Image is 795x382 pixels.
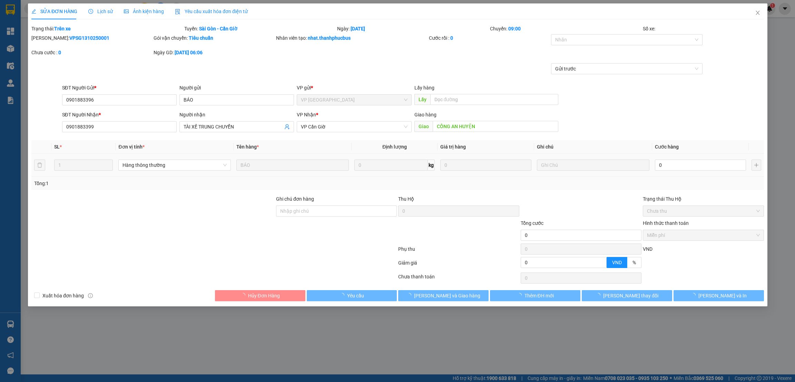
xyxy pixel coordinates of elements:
[351,26,365,31] b: [DATE]
[382,144,407,150] span: Định lượng
[276,206,397,217] input: Ghi chú đơn hàng
[88,9,113,14] span: Lịch sử
[248,292,279,299] span: Hủy Đơn Hàng
[414,85,434,90] span: Lấy hàng
[31,9,77,14] span: SỬA ĐƠN HÀNG
[306,290,397,301] button: Yêu cầu
[432,121,558,132] input: Dọc đường
[154,49,274,56] div: Ngày GD:
[179,84,294,92] div: Người gửi
[674,290,764,301] button: [PERSON_NAME] và In
[347,292,364,299] span: Yêu cầu
[690,293,698,298] span: loading
[534,140,652,154] th: Ghi chú
[398,290,489,301] button: [PERSON_NAME] và Giao hàng
[647,206,759,216] span: Chưa thu
[698,292,746,299] span: [PERSON_NAME] và In
[34,160,45,171] button: delete
[69,35,109,41] b: VPSG1310250001
[755,10,760,16] span: close
[414,121,432,132] span: Giao
[88,9,93,14] span: clock-circle
[240,293,248,298] span: loading
[118,144,144,150] span: Đơn vị tính
[175,50,203,55] b: [DATE] 06:06
[508,26,521,31] b: 09:00
[397,259,520,271] div: Giảm giá
[340,293,347,298] span: loading
[414,292,480,299] span: [PERSON_NAME] và Giao hàng
[490,290,580,301] button: Thêm ĐH mới
[189,35,213,41] b: Tiêu chuẩn
[54,26,71,31] b: Trên xe
[31,25,184,32] div: Trạng thái:
[429,34,550,42] div: Cước rồi :
[284,124,290,130] span: user-add
[215,290,305,301] button: Hủy Đơn Hàng
[124,9,129,14] span: picture
[179,111,294,118] div: Người nhận
[406,293,414,298] span: loading
[297,84,411,92] div: VP gửi
[537,160,649,171] input: Ghi Chú
[450,35,453,41] b: 0
[748,3,767,23] button: Close
[124,9,164,14] span: Ảnh kiện hàng
[643,246,652,252] span: VND
[643,220,689,226] label: Hình thức thanh toán
[489,25,642,32] div: Chuyến:
[632,260,636,265] span: %
[397,245,520,257] div: Phụ thu
[596,293,603,298] span: loading
[301,95,407,105] span: VP Sài Gòn
[175,9,248,14] span: Yêu cầu xuất hóa đơn điện tử
[34,180,307,187] div: Tổng: 1
[154,34,274,42] div: Gói vận chuyển:
[40,292,87,299] span: Xuất hóa đơn hàng
[199,26,237,31] b: Sài Gòn - Cần Giờ
[397,273,520,285] div: Chưa thanh toán
[603,292,658,299] span: [PERSON_NAME] thay đổi
[524,292,553,299] span: Thêm ĐH mới
[31,49,152,56] div: Chưa cước :
[276,196,314,202] label: Ghi chú đơn hàng
[430,94,558,105] input: Dọc đường
[31,34,152,42] div: [PERSON_NAME]:
[122,160,227,170] span: Hàng thông thường
[440,144,466,150] span: Giá trị hàng
[308,35,351,41] b: nhat.thanhphucbus
[297,112,316,117] span: VP Nhận
[398,196,414,202] span: Thu Hộ
[62,111,176,118] div: SĐT Người Nhận
[440,160,531,171] input: 0
[643,195,764,203] div: Trạng thái Thu Hộ
[54,144,60,150] span: SL
[751,160,761,171] button: plus
[655,144,679,150] span: Cước hàng
[414,94,430,105] span: Lấy
[88,293,92,298] span: info-circle
[184,25,336,32] div: Tuyến:
[642,25,764,32] div: Số xe:
[236,144,259,150] span: Tên hàng
[58,50,61,55] b: 0
[517,293,524,298] span: loading
[647,230,759,240] span: Miễn phí
[428,160,435,171] span: kg
[520,220,543,226] span: Tổng cước
[236,160,349,171] input: VD: Bàn, Ghế
[612,260,622,265] span: VND
[414,112,436,117] span: Giao hàng
[336,25,489,32] div: Ngày:
[555,64,698,74] span: Gửi trước
[31,9,36,14] span: edit
[301,122,407,132] span: VP Cần Giờ
[276,34,428,42] div: Nhân viên tạo:
[175,9,180,15] img: icon
[62,84,176,92] div: SĐT Người Gửi
[582,290,672,301] button: [PERSON_NAME] thay đổi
